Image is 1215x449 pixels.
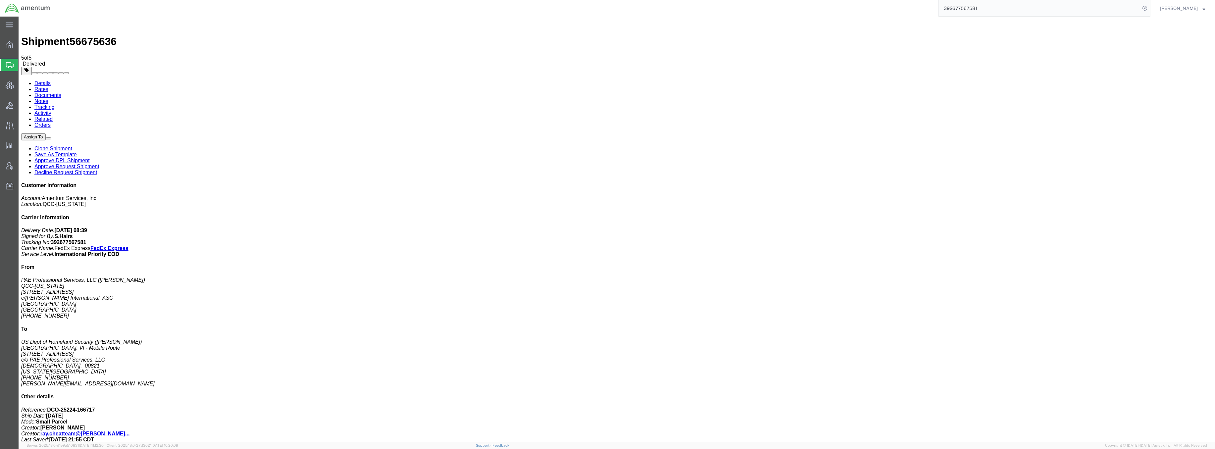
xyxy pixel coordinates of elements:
[1160,5,1198,12] span: Jason Champagne
[939,0,1140,16] input: Search for shipment number, reference number
[492,443,509,447] a: Feedback
[151,443,178,447] span: [DATE] 10:20:09
[26,443,104,447] span: Server: 2025.18.0-d1e9a510831
[79,443,104,447] span: [DATE] 11:12:30
[107,443,178,447] span: Client: 2025.18.0-27d3021
[476,443,492,447] a: Support
[19,17,1215,442] iframe: FS Legacy Container
[1105,443,1207,448] span: Copyright © [DATE]-[DATE] Agistix Inc., All Rights Reserved
[5,3,50,13] img: logo
[1160,4,1206,12] button: [PERSON_NAME]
